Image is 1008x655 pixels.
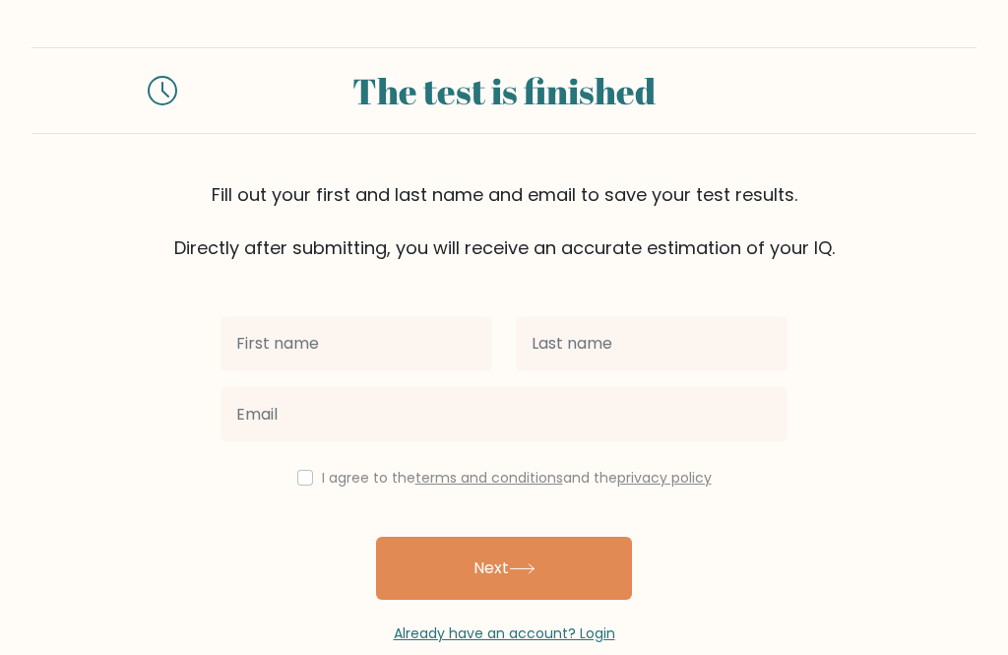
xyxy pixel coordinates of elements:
div: The test is finished [201,64,807,117]
label: I agree to the and the [322,468,712,488]
div: Fill out your first and last name and email to save your test results. Directly after submitting,... [31,181,976,261]
input: First name [220,316,492,371]
a: terms and conditions [415,468,563,488]
input: Email [220,387,787,442]
input: Last name [516,316,787,371]
a: privacy policy [617,468,712,488]
button: Next [376,537,632,600]
a: Already have an account? Login [394,623,615,643]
